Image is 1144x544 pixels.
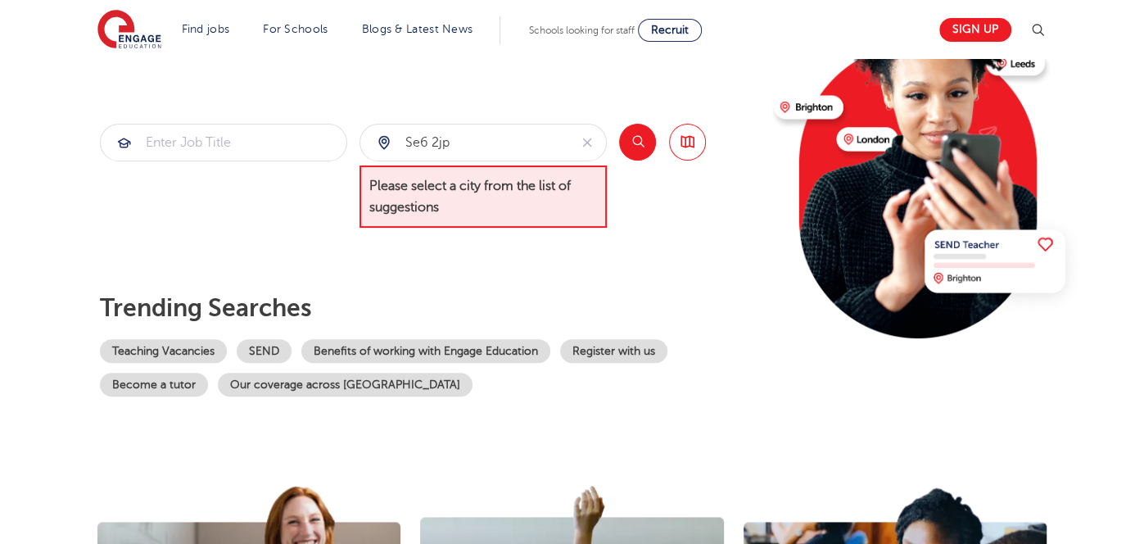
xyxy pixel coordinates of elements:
a: For Schools [263,23,328,35]
button: Search [619,124,656,161]
a: SEND [237,339,292,363]
div: Submit [100,124,347,161]
a: Teaching Vacancies [100,339,227,363]
a: Register with us [560,339,667,363]
div: Submit [359,124,607,161]
a: Benefits of working with Engage Education [301,339,550,363]
a: Become a tutor [100,373,208,397]
span: Schools looking for staff [529,25,635,36]
a: Our coverage across [GEOGRAPHIC_DATA] [218,373,473,397]
a: Find jobs [182,23,230,35]
p: Trending searches [100,293,761,323]
span: Recruit [651,24,689,36]
input: Submit [360,125,568,161]
img: Engage Education [97,10,161,51]
button: Clear [568,125,606,161]
a: Recruit [638,19,702,42]
input: Submit [101,125,346,161]
a: Sign up [939,18,1011,42]
a: Blogs & Latest News [362,23,473,35]
span: Please select a city from the list of suggestions [359,165,607,229]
